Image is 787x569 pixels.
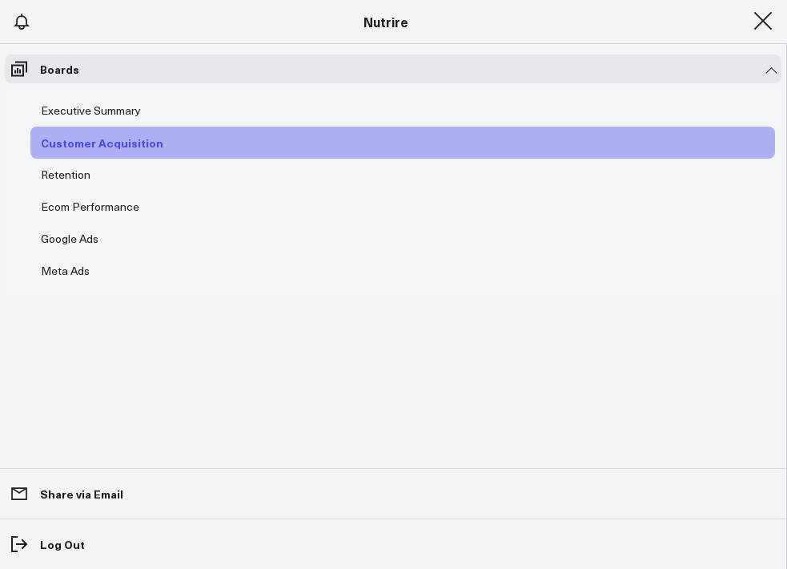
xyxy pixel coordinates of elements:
div: Google Ads [37,229,102,248]
a: Log Out [5,530,781,559]
p: Boards [40,63,79,75]
a: Ecom Performance [30,191,150,223]
a: Retention [30,159,101,191]
a: Google Ads [30,223,109,255]
a: Customer Acquisition [30,127,174,159]
a: Meta Ads [30,255,100,287]
div: Meta Ads [37,261,94,280]
a: Platform Reporting [30,287,147,319]
div: Retention [37,165,94,184]
p: Share via Email [40,487,123,500]
p: Log Out [40,538,85,551]
div: Platform Reporting [37,293,141,313]
div: Ecom Performance [37,197,143,216]
div: Customer Acquisition [37,133,167,152]
a: Nutrire [363,13,408,30]
div: Executive Summary [37,101,145,120]
a: Executive Summary [30,95,151,127]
